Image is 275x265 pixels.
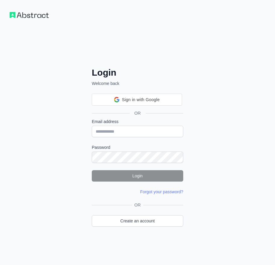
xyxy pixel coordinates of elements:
[92,215,183,227] a: Create an account
[130,110,146,116] span: OR
[140,189,183,194] a: Forgot your password?
[92,170,183,182] button: Login
[122,97,159,103] span: Sign in with Google
[92,94,182,106] div: Sign in with Google
[10,12,49,18] img: Workflow
[132,202,143,208] span: OR
[92,67,183,78] h2: Login
[92,144,183,150] label: Password
[92,80,183,86] p: Welcome back
[92,119,183,125] label: Email address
